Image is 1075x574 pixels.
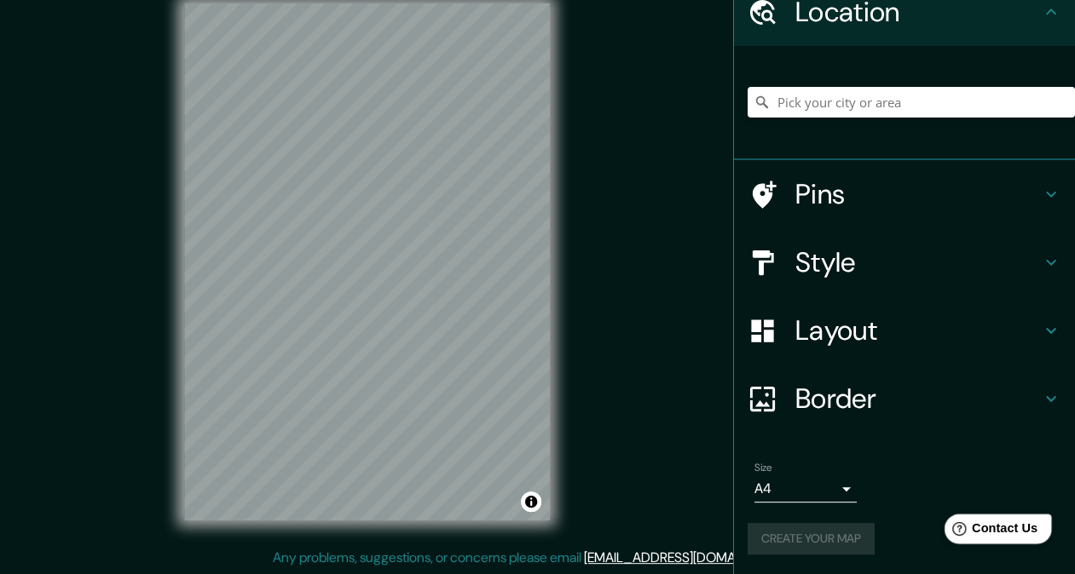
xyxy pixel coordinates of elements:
[754,475,857,502] div: A4
[734,364,1075,433] div: Border
[795,382,1041,416] h4: Border
[754,461,772,475] label: Size
[184,3,550,520] canvas: Map
[795,245,1041,279] h4: Style
[521,491,541,512] button: Toggle attribution
[795,313,1041,347] h4: Layout
[734,228,1075,296] div: Style
[273,548,797,568] p: Any problems, suggestions, or concerns please email .
[584,548,795,566] a: [EMAIL_ADDRESS][DOMAIN_NAME]
[734,296,1075,364] div: Layout
[923,508,1056,555] iframe: Help widget launcher
[734,160,1075,228] div: Pins
[795,177,1041,211] h4: Pins
[748,87,1075,118] input: Pick your city or area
